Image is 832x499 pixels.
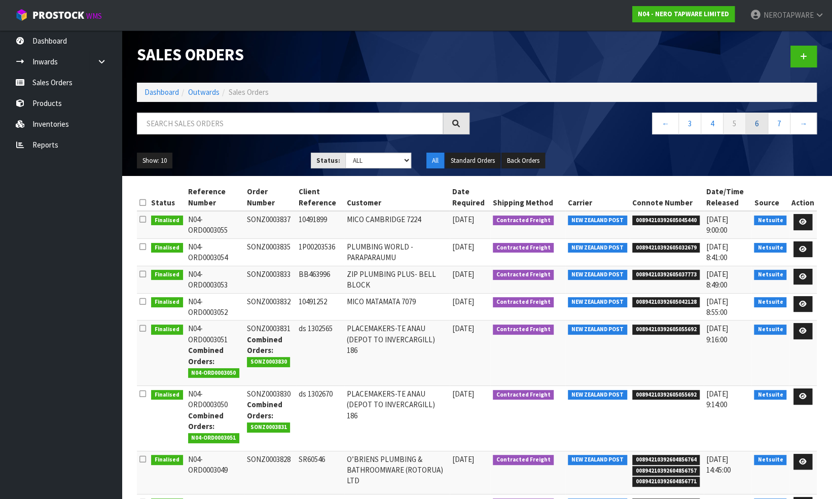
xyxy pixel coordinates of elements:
[632,455,700,465] span: 00894210392604856764
[652,113,679,134] a: ←
[452,297,474,306] span: [DATE]
[151,325,183,335] span: Finalised
[188,87,220,97] a: Outwards
[452,389,474,399] span: [DATE]
[493,297,554,307] span: Contracted Freight
[186,184,244,211] th: Reference Number
[754,390,786,400] span: Netsuite
[344,184,450,211] th: Customer
[186,293,244,320] td: N04-ORD0003052
[137,113,443,134] input: Search sales orders
[247,400,282,420] strong: Combined Orders:
[244,320,296,386] td: SONZ0003831
[493,390,554,400] span: Contracted Freight
[754,243,786,253] span: Netsuite
[137,153,172,169] button: Show: 10
[151,243,183,253] span: Finalised
[186,386,244,451] td: N04-ORD0003050
[296,451,344,494] td: SR60546
[754,297,786,307] span: Netsuite
[344,386,450,451] td: PLACEMAKERS-TE ANAU (DEPOT TO INVERCARGILL) 186
[344,238,450,266] td: PLUMBING WORLD - PARAPARAUMU
[244,184,296,211] th: Order Number
[632,390,700,400] span: 00894210392605055692
[706,269,728,290] span: [DATE] 8:49:00
[229,87,269,97] span: Sales Orders
[151,455,183,465] span: Finalised
[452,454,474,464] span: [DATE]
[493,270,554,280] span: Contracted Freight
[86,11,102,21] small: WMS
[706,324,728,344] span: [DATE] 9:16:00
[632,466,700,476] span: 00894210392604856757
[632,477,700,487] span: 00894210392604856771
[723,113,746,134] a: 5
[754,325,786,335] span: Netsuite
[426,153,444,169] button: All
[244,386,296,451] td: SONZ0003830
[186,320,244,386] td: N04-ORD0003051
[344,451,450,494] td: O’BRIENS PLUMBING & BATHROOMWARE (ROTORUA) LTD
[247,357,291,367] span: SONZ0003830
[789,184,817,211] th: Action
[296,386,344,451] td: ds 1302670
[151,216,183,226] span: Finalised
[186,266,244,293] td: N04-ORD0003053
[452,215,474,224] span: [DATE]
[493,216,554,226] span: Contracted Freight
[493,325,554,335] span: Contracted Freight
[768,113,790,134] a: 7
[565,184,630,211] th: Carrier
[706,389,728,409] span: [DATE] 9:14:00
[632,243,700,253] span: 00894210392605032679
[568,455,627,465] span: NEW ZEALAND POST
[188,433,240,443] span: N04-ORD0003051
[188,345,224,366] strong: Combined Orders:
[186,451,244,494] td: N04-ORD0003049
[344,266,450,293] td: ZIP PLUMBING PLUS- BELL BLOCK
[188,411,224,431] strong: Combined Orders:
[247,422,291,433] span: SONZ0003831
[296,238,344,266] td: 1P00203536
[186,211,244,238] td: N04-ORD0003055
[763,10,813,20] span: NEROTAPWARE
[745,113,768,134] a: 6
[244,266,296,293] td: SONZ0003833
[568,390,627,400] span: NEW ZEALAND POST
[452,242,474,252] span: [DATE]
[452,269,474,279] span: [DATE]
[151,390,183,400] span: Finalised
[751,184,789,211] th: Source
[450,184,490,211] th: Date Required
[754,455,786,465] span: Netsuite
[568,297,627,307] span: NEW ZEALAND POST
[706,454,731,475] span: [DATE] 14:45:00
[501,153,545,169] button: Back Orders
[344,211,450,238] td: MICO CAMBRIDGE 7224
[632,270,700,280] span: 00894210392605037773
[706,215,728,235] span: [DATE] 9:00:00
[630,184,704,211] th: Connote Number
[632,325,700,335] span: 00894210392605055692
[296,293,344,320] td: 10491252
[493,455,554,465] span: Contracted Freight
[149,184,186,211] th: Status
[568,325,627,335] span: NEW ZEALAND POST
[706,297,728,317] span: [DATE] 8:55:00
[247,335,282,355] strong: Combined Orders:
[244,211,296,238] td: SONZ0003837
[15,9,28,21] img: cube-alt.png
[632,297,700,307] span: 00894210392605042128
[568,216,627,226] span: NEW ZEALAND POST
[186,238,244,266] td: N04-ORD0003054
[445,153,500,169] button: Standard Orders
[296,320,344,386] td: ds 1302565
[344,293,450,320] td: MICO MATAMATA 7079
[790,113,817,134] a: →
[754,270,786,280] span: Netsuite
[137,46,469,64] h1: Sales Orders
[244,293,296,320] td: SONZ0003832
[568,243,627,253] span: NEW ZEALAND POST
[452,324,474,333] span: [DATE]
[316,156,340,165] strong: Status:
